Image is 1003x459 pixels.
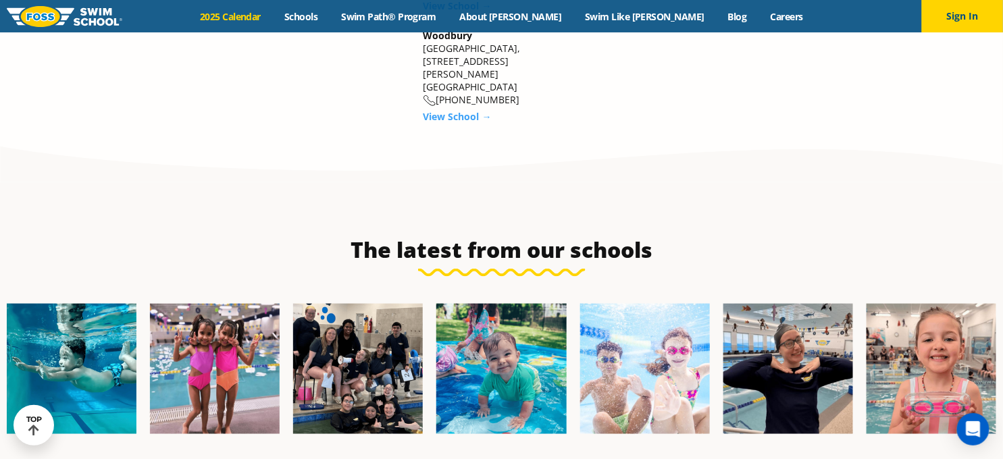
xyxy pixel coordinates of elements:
[867,304,996,433] img: Fa25-Website-Images-14-600x600.jpg
[758,10,815,23] a: Careers
[330,10,448,23] a: Swim Path® Program
[273,10,330,23] a: Schools
[7,6,122,27] img: FOSS Swim School Logo
[293,304,423,433] img: Fa25-Website-Images-2-600x600.png
[448,10,573,23] a: About [PERSON_NAME]
[423,29,473,42] a: Woodbury
[716,10,758,23] a: Blog
[573,10,717,23] a: Swim Like [PERSON_NAME]
[423,29,580,107] div: [GEOGRAPHIC_DATA], [STREET_ADDRESS][PERSON_NAME] [GEOGRAPHIC_DATA] [PHONE_NUMBER]
[580,304,710,433] img: FCC_FOSS_GeneralShoot_May_FallCampaign_lowres-9556-600x600.jpg
[423,95,436,107] img: location-phone-o-icon.svg
[423,110,492,123] a: View School →
[957,413,989,446] div: Open Intercom Messenger
[150,304,280,433] img: Fa25-Website-Images-8-600x600.jpg
[188,10,273,23] a: 2025 Calendar
[436,304,566,433] img: Fa25-Website-Images-600x600.png
[723,304,853,433] img: Fa25-Website-Images-9-600x600.jpg
[26,415,42,436] div: TOP
[7,304,136,433] img: Fa25-Website-Images-1-600x600.png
